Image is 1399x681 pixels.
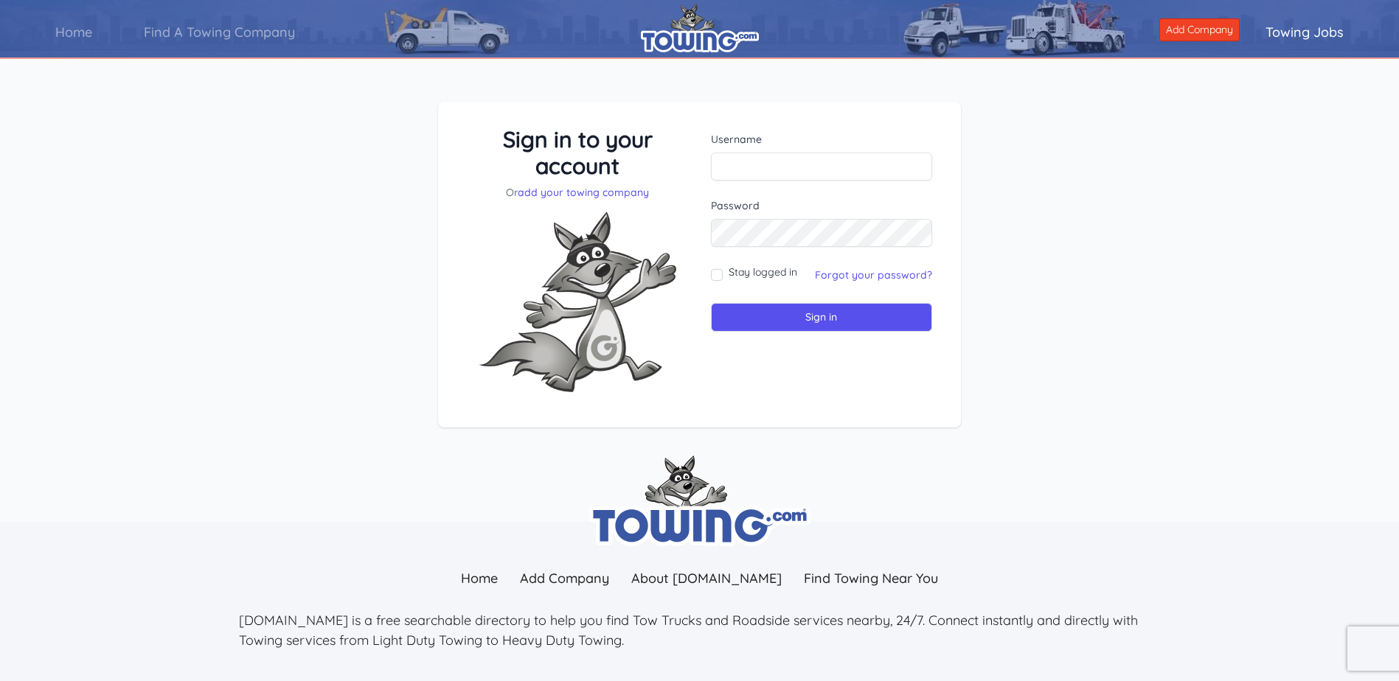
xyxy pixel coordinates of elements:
a: Towing Jobs [1240,11,1370,53]
a: add your towing company [518,186,649,199]
label: Stay logged in [729,265,797,279]
p: Or [467,185,689,200]
a: Add Company [509,562,620,594]
a: Find A Towing Company [118,11,321,53]
a: Forgot your password? [815,268,932,282]
input: Sign in [711,303,933,332]
label: Password [711,198,933,213]
a: Home [450,562,509,594]
img: logo.png [641,4,759,52]
a: Add Company [1159,18,1240,41]
label: Username [711,132,933,147]
a: Find Towing Near You [793,562,949,594]
h3: Sign in to your account [467,126,689,179]
img: towing [589,455,810,546]
img: Fox-Excited.png [467,200,688,404]
a: About [DOMAIN_NAME] [620,562,793,594]
p: [DOMAIN_NAME] is a free searchable directory to help you find Tow Trucks and Roadside services ne... [239,610,1161,650]
a: Home [29,11,118,53]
